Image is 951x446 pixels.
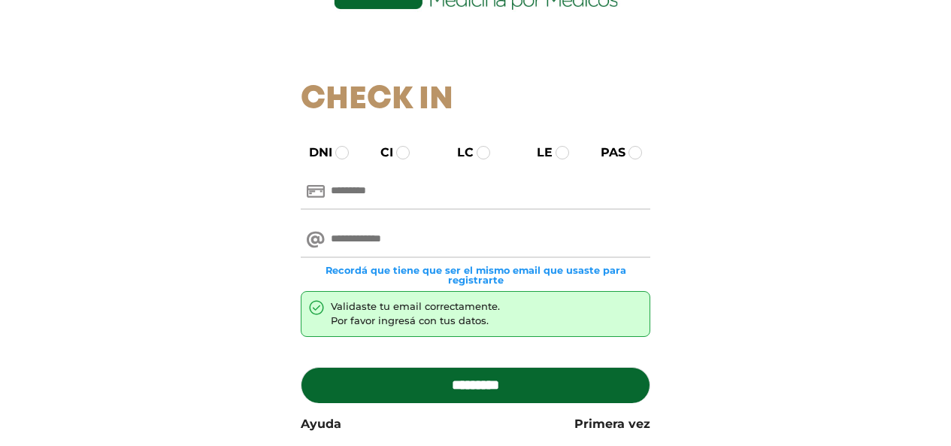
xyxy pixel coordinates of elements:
div: Validaste tu email correctamente. Por favor ingresá con tus datos. [331,299,500,329]
label: CI [367,144,393,162]
h1: Check In [301,81,650,119]
label: LE [523,144,553,162]
label: DNI [295,144,332,162]
a: Ayuda [301,415,341,433]
a: Primera vez [574,415,650,433]
label: LC [444,144,474,162]
label: PAS [587,144,625,162]
small: Recordá que tiene que ser el mismo email que usaste para registrarte [301,265,650,285]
